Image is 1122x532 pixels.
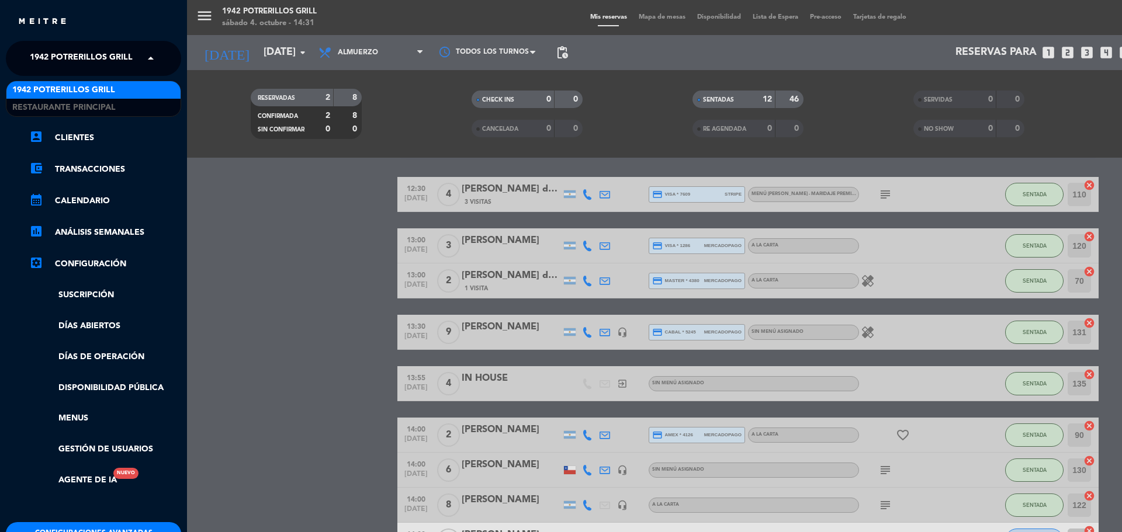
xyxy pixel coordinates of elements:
[29,162,181,176] a: account_balance_walletTransacciones
[29,412,181,425] a: Menus
[12,84,115,97] span: 1942 Potrerillos Grill
[18,18,67,26] img: MEITRE
[29,256,43,270] i: settings_applications
[29,257,181,271] a: Configuración
[29,350,181,364] a: Días de Operación
[29,474,117,487] a: Agente de IANuevo
[29,319,181,333] a: Días abiertos
[29,443,181,456] a: Gestión de usuarios
[12,101,116,114] span: Restaurante Principal
[29,224,43,238] i: assessment
[29,130,43,144] i: account_box
[30,46,133,71] span: 1942 Potrerillos Grill
[29,194,181,208] a: calendar_monthCalendario
[29,193,43,207] i: calendar_month
[29,288,181,302] a: Suscripción
[29,381,181,395] a: Disponibilidad pública
[113,468,138,479] div: Nuevo
[29,225,181,239] a: assessmentANÁLISIS SEMANALES
[29,161,43,175] i: account_balance_wallet
[29,131,181,145] a: account_boxClientes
